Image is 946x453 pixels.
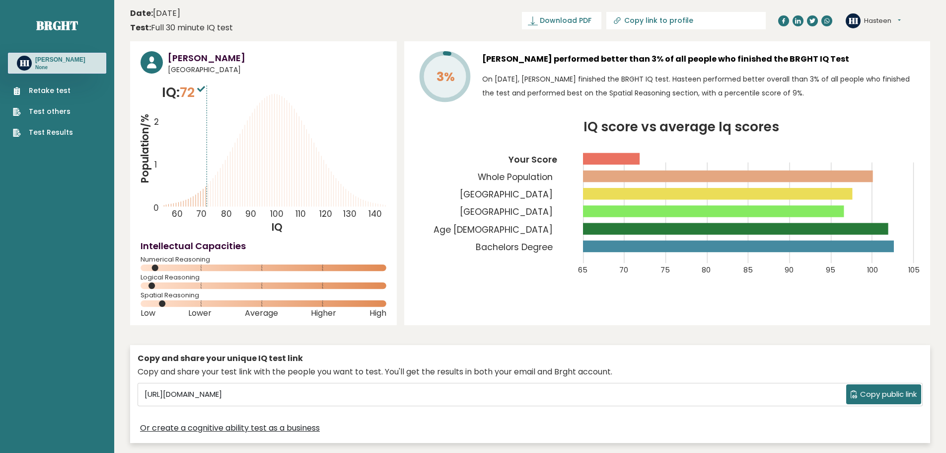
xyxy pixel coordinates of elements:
span: 72 [180,83,208,101]
tspan: 60 [172,208,183,220]
tspan: 75 [660,265,670,275]
tspan: Bachelors Degree [476,241,553,253]
span: Spatial Reasoning [141,293,386,297]
tspan: 80 [702,265,711,275]
tspan: 100 [867,265,878,275]
a: Test Results [13,127,73,138]
time: [DATE] [130,7,180,19]
tspan: 65 [578,265,587,275]
span: Logical Reasoning [141,275,386,279]
tspan: 3% [437,68,455,86]
h3: [PERSON_NAME] [168,51,386,65]
tspan: Population/% [138,114,152,183]
span: Copy public link [860,389,917,400]
h3: [PERSON_NAME] performed better than 3% of all people who finished the BRGHT IQ Test [482,51,920,67]
button: Hasteen [864,16,901,26]
tspan: 95 [826,265,835,275]
span: Higher [311,311,336,315]
a: Brght [36,17,78,33]
span: [GEOGRAPHIC_DATA] [168,65,386,75]
tspan: Age [DEMOGRAPHIC_DATA] [434,224,553,236]
tspan: Your Score [508,154,557,166]
span: Low [141,311,155,315]
tspan: 140 [368,208,382,220]
span: Numerical Reasoning [141,258,386,262]
tspan: 90 [245,208,256,220]
tspan: 2 [154,116,159,128]
tspan: 0 [153,202,159,214]
tspan: [GEOGRAPHIC_DATA] [460,206,553,218]
tspan: [GEOGRAPHIC_DATA] [460,188,553,200]
tspan: 120 [319,208,332,220]
p: On [DATE], [PERSON_NAME] finished the BRGHT IQ test. Hasteen performed better overall than 3% of ... [482,72,920,100]
span: Average [245,311,278,315]
a: Test others [13,106,73,117]
h4: Intellectual Capacities [141,239,386,253]
tspan: 130 [344,208,357,220]
a: Retake test [13,86,73,96]
a: Or create a cognitive ability test as a business [140,422,320,434]
tspan: 105 [908,265,920,275]
p: None [35,64,85,71]
text: HI [849,14,858,26]
tspan: Whole Population [478,171,553,183]
div: Copy and share your unique IQ test link [138,353,923,364]
button: Copy public link [846,384,921,404]
tspan: 100 [270,208,284,220]
tspan: IQ [272,220,283,234]
tspan: 85 [743,265,753,275]
text: HI [20,57,29,69]
span: High [369,311,386,315]
p: IQ: [162,83,208,102]
span: Download PDF [540,15,591,26]
tspan: IQ score vs average Iq scores [583,117,779,136]
tspan: 1 [154,159,157,171]
tspan: 70 [619,265,628,275]
tspan: 110 [295,208,306,220]
h3: [PERSON_NAME] [35,56,85,64]
tspan: 80 [221,208,232,220]
a: Download PDF [522,12,601,29]
div: Full 30 minute IQ test [130,22,233,34]
div: Copy and share your test link with the people you want to test. You'll get the results in both yo... [138,366,923,378]
tspan: 70 [196,208,207,220]
b: Test: [130,22,151,33]
tspan: 90 [785,265,794,275]
span: Lower [188,311,212,315]
b: Date: [130,7,153,19]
